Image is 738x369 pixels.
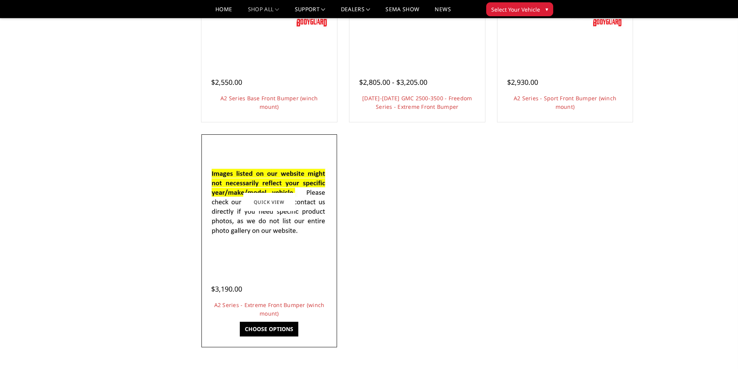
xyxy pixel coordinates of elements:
iframe: Chat Widget [699,332,738,369]
span: $2,930.00 [507,77,538,87]
a: A2 Series - Sport Front Bumper (winch mount) [514,94,616,110]
button: Select Your Vehicle [486,2,553,16]
a: Home [215,7,232,18]
a: Quick view [243,193,295,211]
span: ▾ [545,5,548,13]
a: A2 Series - Extreme Front Bumper (winch mount) A2 Series - Extreme Front Bumper (winch mount) [203,136,335,268]
span: $2,805.00 - $3,205.00 [359,77,427,87]
a: News [435,7,451,18]
a: A2 Series - Extreme Front Bumper (winch mount) [214,301,325,317]
span: Select Your Vehicle [491,5,540,14]
a: shop all [248,7,279,18]
a: SEMA Show [385,7,419,18]
span: $2,550.00 [211,77,242,87]
a: [DATE]-[DATE] GMC 2500-3500 - Freedom Series - Extreme Front Bumper [362,94,472,110]
a: Dealers [341,7,370,18]
span: $3,190.00 [211,284,242,293]
a: Support [295,7,325,18]
a: A2 Series Base Front Bumper (winch mount) [220,94,318,110]
img: A2 Series - Extreme Front Bumper (winch mount) [207,160,331,244]
a: Choose Options [240,322,298,336]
